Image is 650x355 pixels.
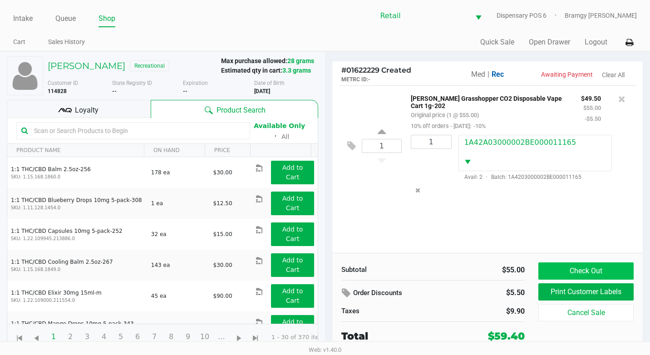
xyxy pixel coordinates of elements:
a: Queue [55,12,76,25]
td: 1:1 THC/CBD Blueberry Drops 10mg 5-pack-308 [7,188,147,219]
p: $49.50 [581,93,601,102]
small: $55.00 [583,104,601,111]
button: All [281,132,289,142]
span: Go to the next page [233,333,245,344]
span: Go to the first page [11,328,28,345]
span: Date of Birth [254,80,285,86]
button: Open Drawer [529,37,570,48]
span: Page 3 [79,328,96,345]
button: Add to Cart [271,284,314,308]
button: Add to Cart [271,161,314,184]
span: Page 11 [213,328,230,345]
small: Original price (1 @ $55.00) [411,112,479,118]
input: Scan or Search Products to Begin [30,124,245,138]
span: Page 7 [146,328,163,345]
span: | [487,70,489,79]
div: $59.40 [488,329,525,344]
button: Add to Cart [271,222,314,246]
span: Page 6 [129,328,146,345]
span: State Registry ID [112,80,152,86]
span: $30.00 [213,262,232,268]
span: $15.00 [213,231,232,237]
button: Remove the package from the orderLine [412,182,424,199]
p: SKU: 1.11.128.1454.0 [11,204,143,211]
span: Page 1 [45,328,62,345]
button: Quick Sale [480,37,514,48]
a: Sales History [48,36,85,48]
p: SKU: 1.15.168.1860.0 [11,173,143,180]
th: ON HAND [144,144,205,157]
td: 1:1 THC/CBD Capsules 10mg 5-pack-252 [7,219,147,250]
div: Subtotal [341,265,426,275]
span: METRC ID: [341,76,368,83]
span: Estimated qty in cart: [221,67,311,74]
a: Shop [98,12,115,25]
span: Go to the first page [14,333,25,344]
a: Intake [13,12,33,25]
span: 3.3 grams [282,67,311,74]
span: Go to the last page [250,333,261,344]
span: Expiration [183,80,208,86]
td: 178 ea [147,157,209,188]
kendo-pager-info: 1 - 30 of 370 items [271,333,328,342]
span: Loyalty [75,105,98,116]
span: - [368,76,370,83]
span: Page 4 [95,328,113,345]
td: 1:1 THC/CBD Elixir 30mg 15ml-m [7,281,147,311]
div: $5.50 [473,285,525,301]
span: Go to the previous page [31,333,42,344]
p: Awaiting Payment [536,70,593,79]
button: Add to Cart [271,192,314,215]
app-button-loader: Add to Cart [282,318,303,335]
span: Rec [492,70,504,79]
span: Go to the previous page [28,328,45,345]
span: $30.00 [213,169,232,176]
div: Data table [7,144,318,324]
button: Add to Cart [271,315,314,339]
div: Order Discounts [341,285,459,301]
td: 1 ea [147,188,209,219]
td: 1:1 THC/CBD Balm 2.5oz-256 [7,157,147,188]
small: -$5.50 [585,115,601,122]
p: SKU: 1.15.168.1849.0 [11,266,143,273]
p: SKU: 1.22.109945.213886.0 [11,235,143,242]
app-button-loader: Add to Cart [282,195,303,212]
span: -10% [471,123,486,129]
span: # [341,66,346,74]
span: $90.00 [213,293,232,299]
button: Cancel Sale [538,304,634,321]
span: Med [471,70,485,79]
span: Avail: 2 Batch: 1A4203000002BE000011165 [458,174,581,180]
app-button-loader: Add to Cart [282,256,303,273]
span: Page 2 [62,328,79,345]
td: 143 ea [147,250,209,281]
span: Bramgy [PERSON_NAME] [565,11,637,20]
span: 28 grams [287,57,314,64]
span: Page 10 [196,328,213,345]
span: Go to the next page [230,328,247,345]
b: -- [112,88,117,94]
p: SKU: 1.22.109000.211554.0 [11,297,143,304]
span: Page 8 [162,328,180,345]
h5: [PERSON_NAME] [48,60,125,71]
td: 1 ea [147,311,209,342]
button: Clear All [602,70,625,80]
a: Cart [13,36,25,48]
p: [PERSON_NAME] Grasshopper CO2 Disposable Vape Cart 1g-202 [411,93,567,109]
span: Dispensary POS 6 [497,11,565,20]
th: PRODUCT NAME [7,144,144,157]
td: 32 ea [147,219,209,250]
span: Page 5 [112,328,129,345]
td: 1:1 THC/CBD Mango Drops 10mg 5-pack-343 [7,311,147,342]
span: Go to the last page [247,328,264,345]
span: $12.50 [213,200,232,207]
span: ᛫ [270,132,281,141]
span: Recreational [130,60,169,71]
span: Customer ID [48,80,78,86]
span: Web: v1.40.0 [309,346,341,353]
span: 01622229 Created [341,66,411,74]
b: 114828 [48,88,67,94]
div: $55.00 [440,265,525,276]
app-button-loader: Add to Cart [282,287,303,304]
span: · [483,174,491,180]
